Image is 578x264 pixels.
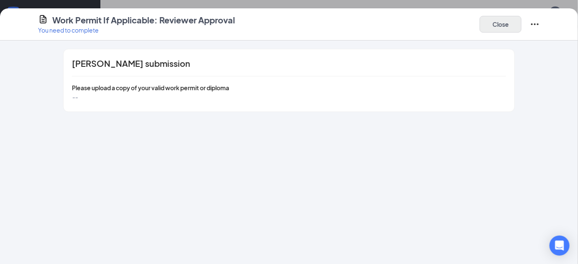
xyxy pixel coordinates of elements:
div: Open Intercom Messenger [550,236,570,256]
svg: CustomFormIcon [38,14,48,24]
svg: Ellipses [530,19,540,29]
button: Close [480,16,522,33]
span: -- [72,93,78,101]
span: [PERSON_NAME] submission [72,59,190,68]
span: Please upload a copy of your valid work permit or diploma [72,84,229,91]
h4: Work Permit If Applicable: Reviewer Approval [52,14,235,26]
p: You need to complete [38,26,235,34]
